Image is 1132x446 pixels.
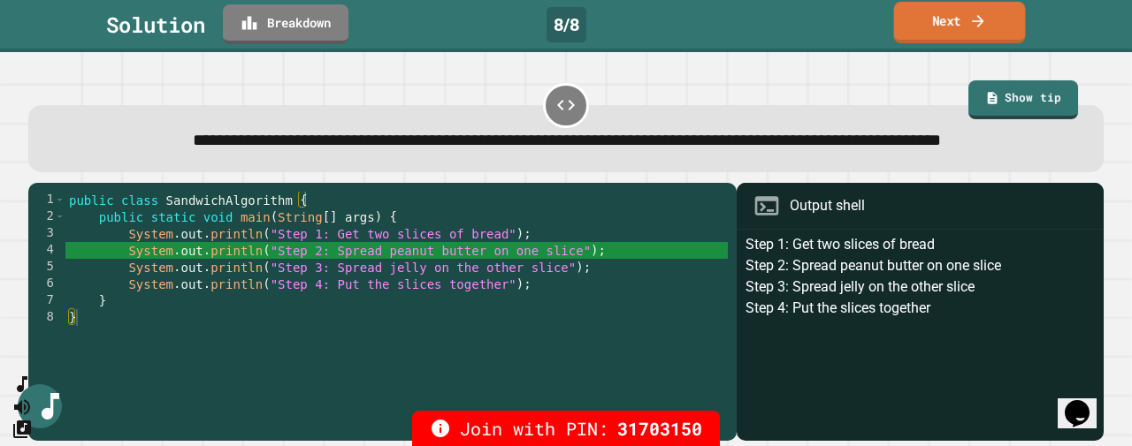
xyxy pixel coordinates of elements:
[11,418,33,440] button: Change Music
[55,208,65,225] span: Toggle code folding, rows 2 through 7
[28,192,65,208] div: 1
[106,9,205,41] div: Solution
[28,292,65,309] div: 7
[968,80,1078,119] a: Show tip
[28,276,65,292] div: 6
[790,195,865,216] div: Output shell
[28,225,65,242] div: 3
[617,415,702,442] span: 31703150
[894,2,1026,43] a: Next
[412,411,720,446] div: Join with PIN:
[55,192,65,208] span: Toggle code folding, rows 1 through 8
[547,7,586,42] div: 8 / 8
[223,4,348,44] a: Breakdown
[28,242,65,259] div: 4
[11,396,33,418] button: Mute music
[28,309,65,326] div: 8
[11,374,33,396] button: SpeedDial basic example
[1058,375,1114,428] iframe: chat widget
[28,259,65,276] div: 5
[746,234,1095,440] div: Step 1: Get two slices of bread Step 2: Spread peanut butter on one slice Step 3: Spread jelly on...
[28,208,65,225] div: 2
